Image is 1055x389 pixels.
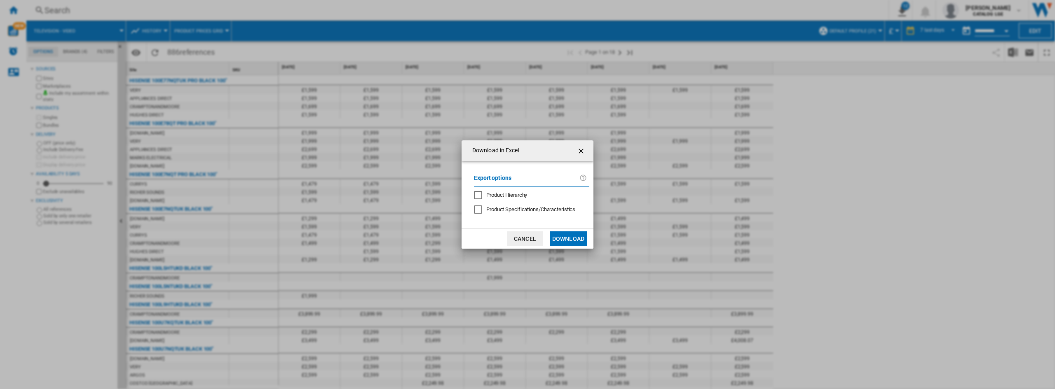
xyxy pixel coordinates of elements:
div: Only applies to Category View [486,206,575,213]
span: Product Hierarchy [486,192,527,198]
button: getI18NText('BUTTONS.CLOSE_DIALOG') [574,142,590,159]
button: Cancel [507,231,543,246]
md-checkbox: Product Hierarchy [474,191,583,199]
h4: Download in Excel [468,147,519,155]
label: Export options [474,173,579,189]
ng-md-icon: getI18NText('BUTTONS.CLOSE_DIALOG') [577,146,587,156]
md-dialog: Download in ... [462,140,593,249]
span: Product Specifications/Characteristics [486,206,575,212]
button: Download [550,231,587,246]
